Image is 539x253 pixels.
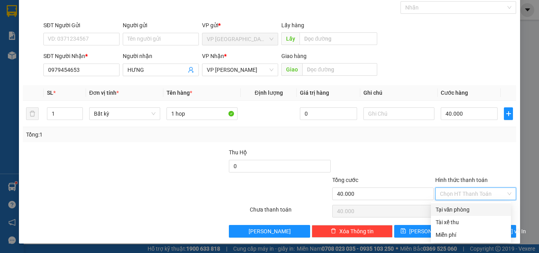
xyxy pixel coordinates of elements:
div: Tại văn phòng [436,205,506,214]
input: Dọc đường [302,63,377,76]
span: Tổng cước [332,177,358,183]
button: deleteXóa Thông tin [312,225,393,238]
div: Tài xế thu [436,218,506,227]
button: printer[PERSON_NAME] và In [456,225,516,238]
span: Định lượng [255,90,283,96]
span: [PERSON_NAME] [249,227,291,236]
button: [PERSON_NAME] [229,225,310,238]
span: [PERSON_NAME] [409,227,451,236]
span: save [401,228,406,234]
input: Dọc đường [299,32,377,45]
span: SL [47,90,53,96]
span: Lấy [281,32,299,45]
span: Giao [281,63,302,76]
div: Miễn phí [436,231,506,239]
th: Ghi chú [360,85,438,101]
button: delete [26,107,39,120]
span: VP Phan Thiết [207,64,273,76]
div: Người gửi [123,21,199,30]
button: plus [504,107,513,120]
span: Bất kỳ [94,108,155,120]
div: Tổng: 1 [26,130,209,139]
span: Thu Hộ [229,149,247,156]
span: VP Sài Gòn [207,33,273,45]
span: Xóa Thông tin [339,227,374,236]
div: SĐT Người Gửi [43,21,120,30]
span: Đơn vị tính [89,90,119,96]
div: Chưa thanh toán [249,205,331,219]
span: Giao hàng [281,53,307,59]
span: Tên hàng [167,90,192,96]
span: user-add [188,67,194,73]
div: VP gửi [202,21,278,30]
input: VD: Bàn, Ghế [167,107,238,120]
span: plus [504,111,513,117]
input: Ghi Chú [363,107,434,120]
div: Người nhận [123,52,199,60]
span: Lấy hàng [281,22,304,28]
span: delete [331,228,336,234]
span: Cước hàng [441,90,468,96]
span: Giá trị hàng [300,90,329,96]
span: VP Nhận [202,53,224,59]
button: save[PERSON_NAME] [394,225,455,238]
input: 0 [300,107,357,120]
div: SĐT Người Nhận [43,52,120,60]
label: Hình thức thanh toán [435,177,488,183]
